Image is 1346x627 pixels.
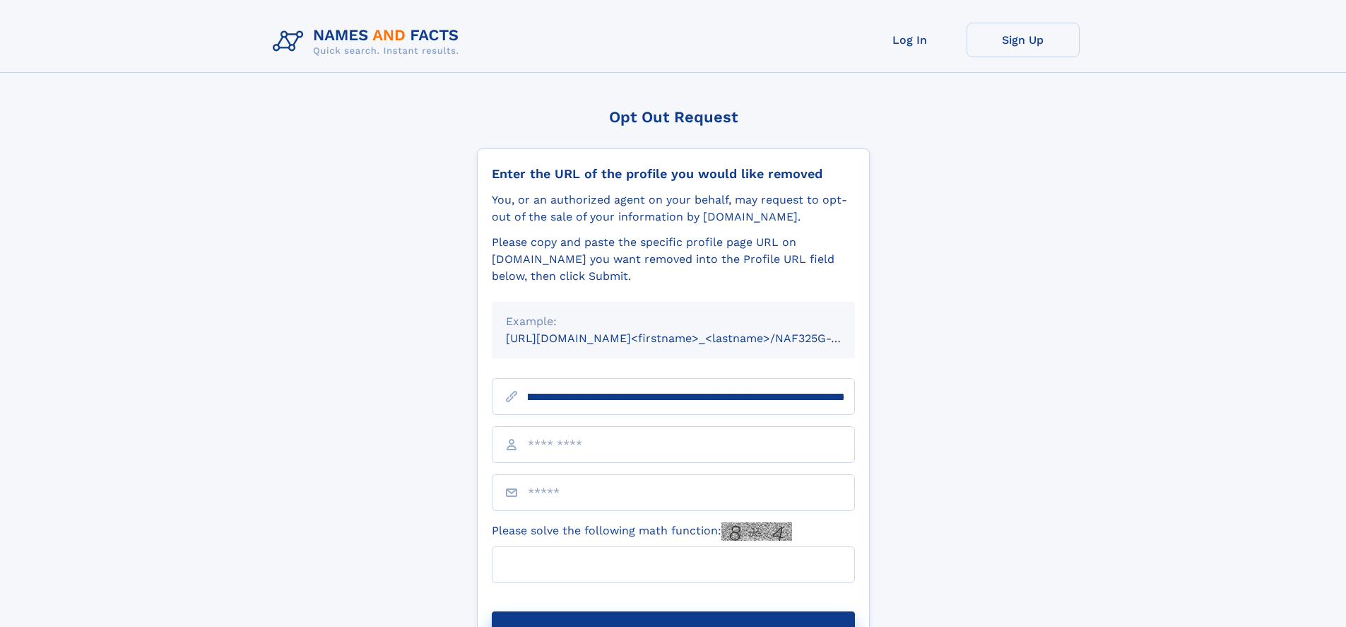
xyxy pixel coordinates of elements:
[492,522,792,541] label: Please solve the following math function:
[492,166,855,182] div: Enter the URL of the profile you would like removed
[506,332,882,345] small: [URL][DOMAIN_NAME]<firstname>_<lastname>/NAF325G-xxxxxxxx
[967,23,1080,57] a: Sign Up
[492,234,855,285] div: Please copy and paste the specific profile page URL on [DOMAIN_NAME] you want removed into the Pr...
[267,23,471,61] img: Logo Names and Facts
[854,23,967,57] a: Log In
[492,192,855,225] div: You, or an authorized agent on your behalf, may request to opt-out of the sale of your informatio...
[477,108,870,126] div: Opt Out Request
[506,313,841,330] div: Example:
